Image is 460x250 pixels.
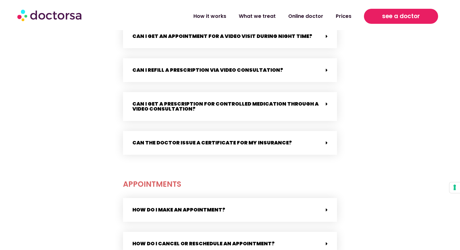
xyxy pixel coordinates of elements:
a: Can the doctor issue a certificate for my insurance? [132,139,292,146]
a: How do I cancel or reschedule an appointment? [132,240,275,247]
div: Can I get a prescription for controlled medication through a video consultation? [123,92,337,121]
a: How do I make an appointment? [132,206,225,213]
button: Your consent preferences for tracking technologies [449,182,460,193]
a: Can I get a prescription for controlled medication through a video consultation? [132,100,319,112]
nav: Menu [122,9,358,23]
a: Can I get an appointment for a video visit during night time? [132,33,312,40]
div: Can the doctor issue a certificate for my insurance? [123,131,337,155]
a: Online doctor [282,9,330,23]
a: see a doctor [364,9,438,24]
h2: APPOINTMENTS [123,177,337,192]
a: Prices [330,9,358,23]
a: Can I refill a prescription via video consultation? [132,66,283,74]
span: see a doctor [382,11,420,21]
a: What we treat [233,9,282,23]
div: Can I get an appointment for a video visit during night time? [123,24,337,48]
a: How it works [187,9,233,23]
div: Can I refill a prescription via video consultation? [123,58,337,82]
div: How do I make an appointment? [123,198,337,222]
